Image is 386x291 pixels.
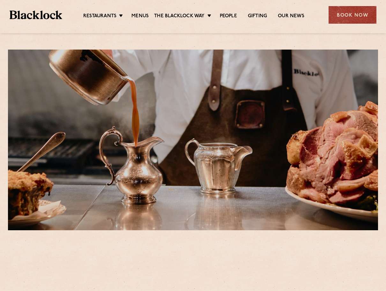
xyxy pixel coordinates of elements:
[329,6,376,24] div: Book Now
[83,13,116,20] a: Restaurants
[278,13,304,20] a: Our News
[154,13,204,20] a: The Blacklock Way
[220,13,237,20] a: People
[131,13,149,20] a: Menus
[248,13,267,20] a: Gifting
[10,11,62,20] img: BL_Textured_Logo-footer-cropped.svg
